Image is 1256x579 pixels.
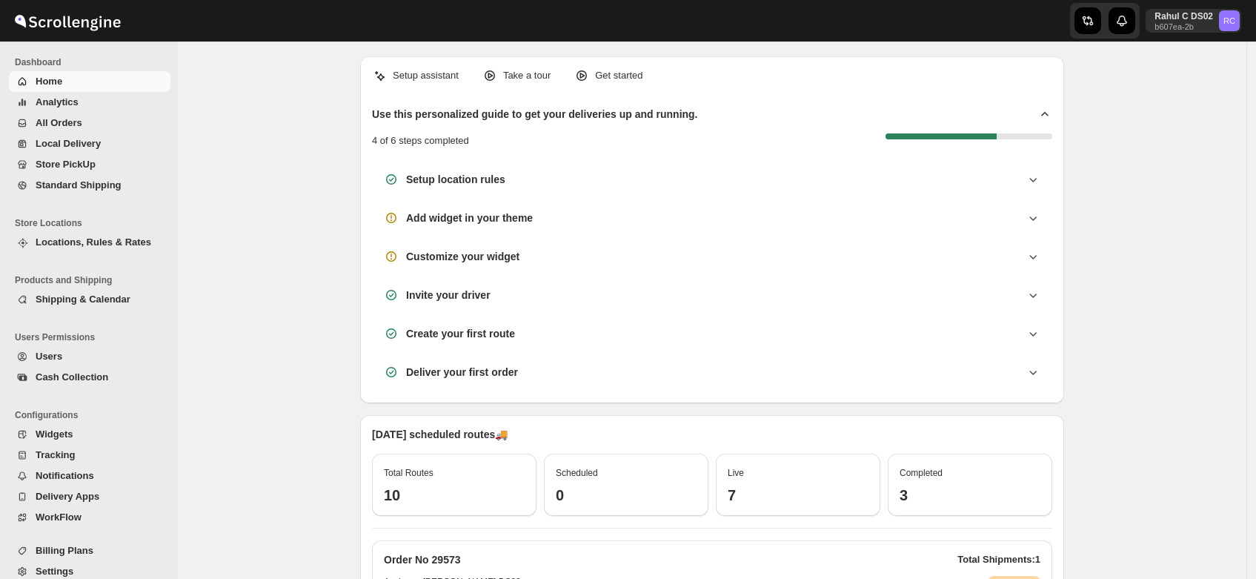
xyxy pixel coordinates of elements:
span: All Orders [36,117,82,128]
button: Home [9,71,170,92]
button: All Orders [9,113,170,133]
h2: Use this personalized guide to get your deliveries up and running. [372,107,698,122]
p: Take a tour [503,68,551,83]
span: Tracking [36,449,75,460]
h3: Create your first route [406,326,515,341]
span: Users Permissions [15,331,170,343]
p: b607ea-2b [1154,22,1213,31]
button: WorkFlow [9,507,170,528]
span: Products and Shipping [15,274,170,286]
span: Configurations [15,409,170,421]
span: Analytics [36,96,79,107]
span: Store PickUp [36,159,96,170]
h3: Add widget in your theme [406,211,533,225]
span: Users [36,351,62,362]
span: Dashboard [15,56,170,68]
span: Local Delivery [36,138,101,149]
span: Notifications [36,470,94,481]
button: Users [9,346,170,367]
p: Get started [595,68,642,83]
span: Settings [36,566,73,577]
span: Locations, Rules & Rates [36,236,151,248]
h3: 3 [900,486,1040,504]
span: WorkFlow [36,512,82,523]
span: Completed [900,468,943,478]
h2: Order No 29573 [384,552,461,567]
span: Billing Plans [36,545,93,556]
button: Delivery Apps [9,486,170,507]
button: User menu [1146,9,1241,33]
button: Tracking [9,445,170,466]
h3: Customize your widget [406,249,519,264]
button: Cash Collection [9,367,170,388]
p: Total Shipments: 1 [957,552,1040,567]
button: Billing Plans [9,540,170,561]
p: 4 of 6 steps completed [372,133,469,148]
p: Rahul C DS02 [1154,10,1213,22]
span: Standard Shipping [36,179,122,191]
text: RC [1223,16,1235,25]
button: Locations, Rules & Rates [9,232,170,253]
h3: Deliver your first order [406,365,518,380]
p: Setup assistant [393,68,459,83]
span: Rahul C DS02 [1219,10,1240,31]
p: [DATE] scheduled routes 🚚 [372,427,1052,442]
span: Delivery Apps [36,491,99,502]
h3: 7 [728,486,868,504]
span: Shipping & Calendar [36,294,130,305]
button: Widgets [9,424,170,445]
span: Store Locations [15,217,170,229]
button: Shipping & Calendar [9,289,170,310]
button: Analytics [9,92,170,113]
h3: 10 [384,486,525,504]
span: Widgets [36,429,73,440]
img: ScrollEngine [12,2,123,39]
span: Live [728,468,744,478]
h3: 0 [556,486,697,504]
span: Scheduled [556,468,598,478]
span: Total Routes [384,468,433,478]
button: Notifications [9,466,170,486]
span: Cash Collection [36,371,108,383]
h3: Invite your driver [406,288,491,302]
h3: Setup location rules [406,172,505,187]
span: Home [36,76,62,87]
